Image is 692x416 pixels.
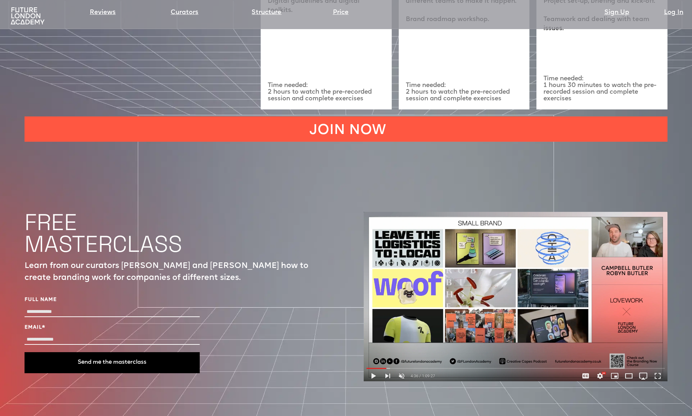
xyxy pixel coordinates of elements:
[664,8,683,18] a: Log In
[25,296,200,303] label: Full Name
[171,8,198,18] a: Curators
[25,116,667,142] a: JOIN NOW
[268,82,385,102] p: Time needed: 2 hours to watch the pre-recorded session and complete exercises
[25,260,329,284] p: Learn from our curators [PERSON_NAME] and [PERSON_NAME] how to create branding work for companies...
[604,8,629,18] a: Sign Up
[543,76,660,102] p: Time needed: 1 hours 30 minutes to watch the pre-recorded session and complete exercises
[25,352,200,373] button: Send me the masterclass
[252,8,281,18] a: Structure
[25,212,182,255] h1: FREE MASTERCLASS
[90,8,116,18] a: Reviews
[333,8,349,18] a: Price
[25,324,200,331] label: Email
[406,82,523,102] p: Time needed: 2 hours to watch the pre-recorded session and complete exercises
